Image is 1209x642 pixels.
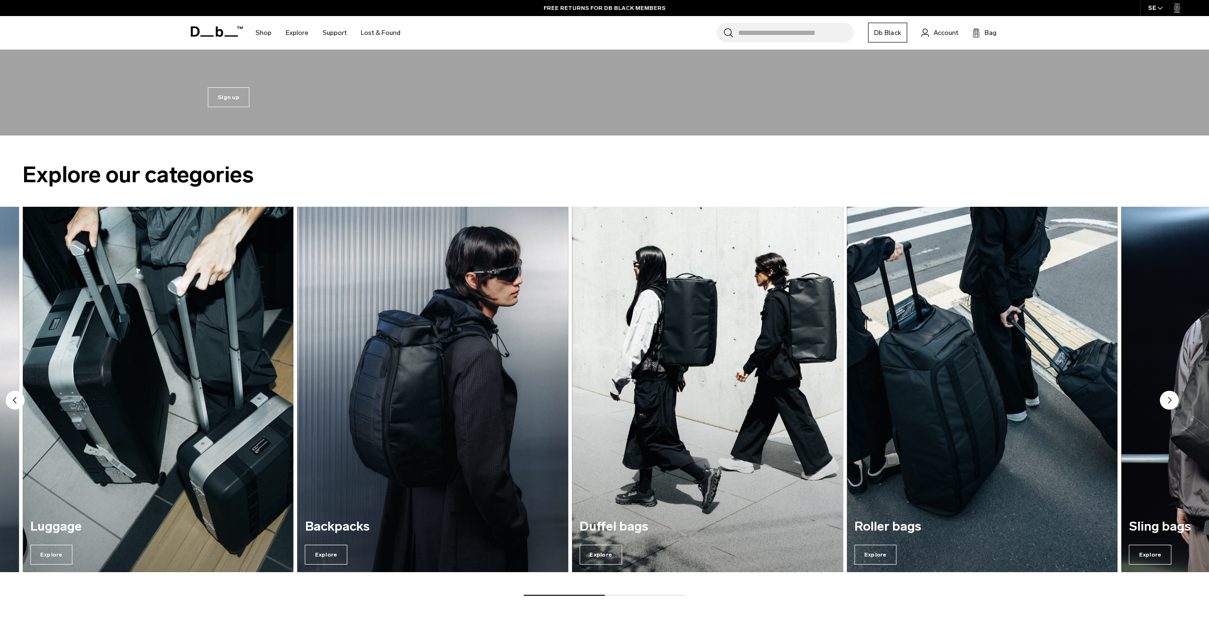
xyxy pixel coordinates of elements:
[868,23,907,42] a: Db Black
[572,207,843,572] div: 4 / 7
[305,545,348,565] span: Explore
[854,520,1110,534] h3: Roller bags
[23,207,294,572] div: 2 / 7
[847,207,1118,572] a: Roller bags Explore
[934,28,958,38] span: Account
[544,4,665,12] a: FREE RETURNS FOR DB BLACK MEMBERS
[30,520,286,534] h3: Luggage
[323,16,347,50] a: Support
[23,207,294,572] a: Luggage Explore
[854,545,897,565] span: Explore
[361,16,400,50] a: Lost & Found
[921,27,958,38] a: Account
[30,545,73,565] span: Explore
[1129,545,1172,565] span: Explore
[255,16,272,50] a: Shop
[972,27,996,38] button: Bag
[23,158,1186,192] h2: Explore our categories
[208,87,249,107] a: Sign up
[847,207,1118,572] div: 5 / 7
[579,545,622,565] span: Explore
[298,207,569,572] a: Backpacks Explore
[248,16,408,50] nav: Main Navigation
[1160,391,1179,412] button: Next slide
[298,207,569,572] div: 3 / 7
[572,207,843,572] a: Duffel bags Explore
[305,520,561,534] h3: Backpacks
[6,391,25,412] button: Previous slide
[985,28,996,38] span: Bag
[579,520,835,534] h3: Duffel bags
[286,16,308,50] a: Explore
